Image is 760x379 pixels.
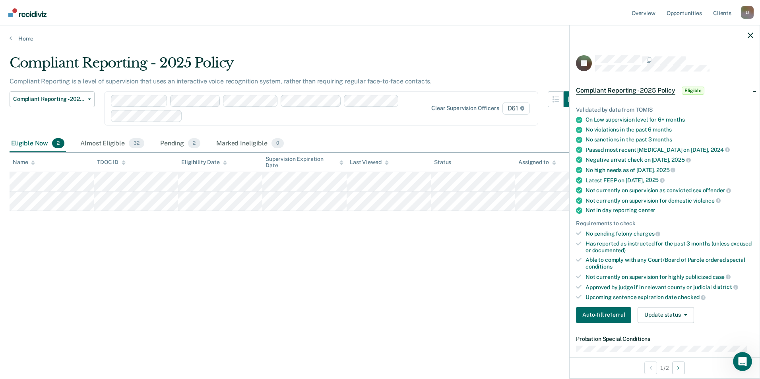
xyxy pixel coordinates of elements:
[576,106,753,113] div: Validated by data from TOMIS
[52,138,64,149] span: 2
[656,167,675,173] span: 2025
[682,87,704,95] span: Eligible
[586,197,753,204] div: Not currently on supervision for domestic
[586,187,753,194] div: Not currently on supervision as convicted sex
[586,230,753,237] div: No pending felony
[502,102,530,115] span: D61
[271,138,284,149] span: 0
[586,284,753,291] div: Approved by judge if in relevant county or judicial
[586,294,753,301] div: Upcoming sentence expiration date
[576,220,753,227] div: Requirements to check
[634,230,661,237] span: charges
[741,6,754,19] div: J J
[646,177,665,183] span: 2025
[693,197,721,204] span: violence
[518,159,556,166] div: Assigned to
[586,136,753,143] div: No sanctions in the past 3
[586,166,753,174] div: No high needs as of [DATE],
[733,352,752,371] iframe: Intercom live chat
[350,159,388,166] div: Last Viewed
[592,247,626,253] span: documented)
[10,135,66,153] div: Eligible Now
[10,35,750,42] a: Home
[570,357,760,378] div: 1 / 2
[703,187,731,193] span: offender
[10,55,580,77] div: Compliant Reporting - 2025 Policy
[586,263,613,270] span: conditions
[434,159,451,166] div: Status
[129,138,144,149] span: 32
[79,135,146,153] div: Almost Eligible
[678,294,706,300] span: checked
[159,135,202,153] div: Pending
[644,362,657,374] button: Previous Opportunity
[8,8,47,17] img: Recidiviz
[586,257,753,270] div: Able to comply with any Court/Board of Parole ordered special
[671,157,690,163] span: 2025
[10,77,432,85] p: Compliant Reporting is a level of supervision that uses an interactive voice recognition system, ...
[586,240,753,254] div: Has reported as instructed for the past 3 months (unless excused or
[666,116,685,123] span: months
[672,362,685,374] button: Next Opportunity
[653,126,672,133] span: months
[586,116,753,123] div: On Low supervision level for 6+
[576,87,675,95] span: Compliant Reporting - 2025 Policy
[586,177,753,184] div: Latest FEEP on [DATE],
[741,6,754,19] button: Profile dropdown button
[638,307,694,323] button: Update status
[97,159,126,166] div: TDOC ID
[188,138,200,149] span: 2
[713,274,731,280] span: case
[711,147,730,153] span: 2024
[586,146,753,153] div: Passed most recent [MEDICAL_DATA] on [DATE],
[431,105,499,112] div: Clear supervision officers
[586,207,753,214] div: Not in day reporting
[586,156,753,163] div: Negative arrest check on [DATE],
[713,284,738,290] span: district
[13,96,85,102] span: Compliant Reporting - 2025 Policy
[181,159,227,166] div: Eligibility Date
[576,307,634,323] a: Navigate to form link
[266,156,343,169] div: Supervision Expiration Date
[215,135,285,153] div: Marked Ineligible
[653,136,672,143] span: months
[638,207,655,213] span: center
[586,126,753,133] div: No violations in the past 6
[576,336,753,342] dt: Probation Special Conditions
[570,78,760,103] div: Compliant Reporting - 2025 PolicyEligible
[13,159,35,166] div: Name
[586,273,753,280] div: Not currently on supervision for highly publicized
[576,307,631,323] button: Auto-fill referral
